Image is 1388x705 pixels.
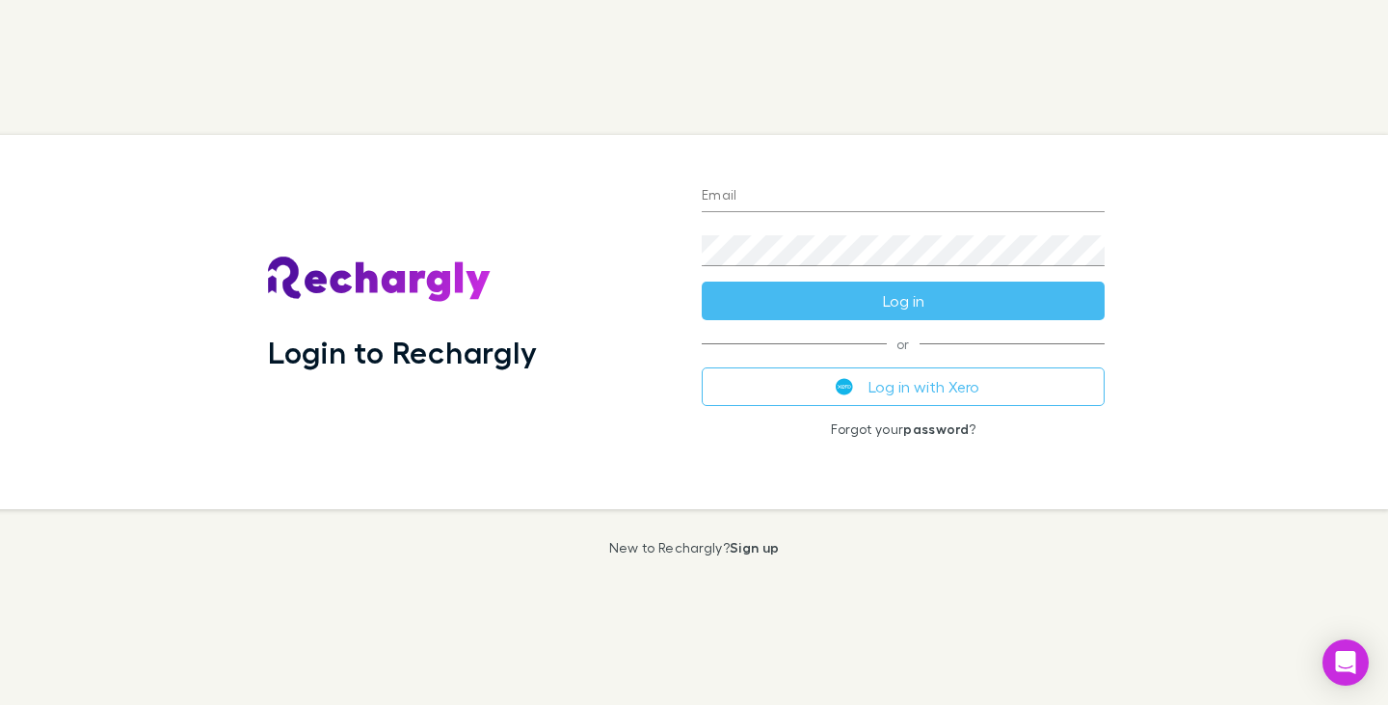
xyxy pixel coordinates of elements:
[702,343,1105,344] span: or
[702,367,1105,406] button: Log in with Xero
[702,282,1105,320] button: Log in
[836,378,853,395] img: Xero's logo
[268,257,492,303] img: Rechargly's Logo
[268,334,537,370] h1: Login to Rechargly
[903,420,969,437] a: password
[1322,639,1369,686] div: Open Intercom Messenger
[730,539,779,556] a: Sign up
[702,421,1105,437] p: Forgot your ?
[609,540,780,556] p: New to Rechargly?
